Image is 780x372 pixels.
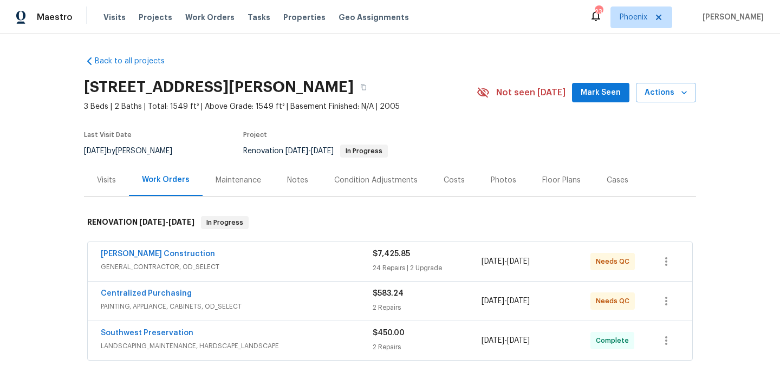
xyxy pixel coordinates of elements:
[491,175,516,186] div: Photos
[168,218,194,226] span: [DATE]
[202,217,248,228] span: In Progress
[482,296,530,306] span: -
[645,86,687,100] span: Actions
[101,262,373,272] span: GENERAL_CONTRACTOR, OD_SELECT
[339,12,409,23] span: Geo Assignments
[698,12,764,23] span: [PERSON_NAME]
[636,83,696,103] button: Actions
[620,12,647,23] span: Phoenix
[482,297,504,305] span: [DATE]
[482,258,504,265] span: [DATE]
[103,12,126,23] span: Visits
[87,216,194,229] h6: RENOVATION
[596,335,633,346] span: Complete
[283,12,326,23] span: Properties
[285,147,334,155] span: -
[84,82,354,93] h2: [STREET_ADDRESS][PERSON_NAME]
[507,337,530,344] span: [DATE]
[482,335,530,346] span: -
[285,147,308,155] span: [DATE]
[444,175,465,186] div: Costs
[542,175,581,186] div: Floor Plans
[101,250,215,258] a: [PERSON_NAME] Construction
[84,132,132,138] span: Last Visit Date
[596,256,634,267] span: Needs QC
[572,83,629,103] button: Mark Seen
[243,132,267,138] span: Project
[354,77,373,97] button: Copy Address
[607,175,628,186] div: Cases
[101,329,193,337] a: Southwest Preservation
[373,290,404,297] span: $583.24
[341,148,387,154] span: In Progress
[482,256,530,267] span: -
[243,147,388,155] span: Renovation
[84,56,188,67] a: Back to all projects
[373,302,482,313] div: 2 Repairs
[84,147,107,155] span: [DATE]
[373,250,410,258] span: $7,425.85
[84,145,185,158] div: by [PERSON_NAME]
[496,87,565,98] span: Not seen [DATE]
[373,263,482,273] div: 24 Repairs | 2 Upgrade
[507,258,530,265] span: [DATE]
[248,14,270,21] span: Tasks
[185,12,235,23] span: Work Orders
[84,101,477,112] span: 3 Beds | 2 Baths | Total: 1549 ft² | Above Grade: 1549 ft² | Basement Finished: N/A | 2005
[311,147,334,155] span: [DATE]
[595,6,602,17] div: 23
[139,218,194,226] span: -
[596,296,634,306] span: Needs QC
[581,86,621,100] span: Mark Seen
[97,175,116,186] div: Visits
[101,301,373,312] span: PAINTING, APPLIANCE, CABINETS, OD_SELECT
[373,342,482,353] div: 2 Repairs
[334,175,418,186] div: Condition Adjustments
[139,12,172,23] span: Projects
[101,341,373,351] span: LANDSCAPING_MAINTENANCE, HARDSCAPE_LANDSCAPE
[101,290,192,297] a: Centralized Purchasing
[482,337,504,344] span: [DATE]
[84,205,696,240] div: RENOVATION [DATE]-[DATE]In Progress
[287,175,308,186] div: Notes
[373,329,405,337] span: $450.00
[507,297,530,305] span: [DATE]
[37,12,73,23] span: Maestro
[142,174,190,185] div: Work Orders
[139,218,165,226] span: [DATE]
[216,175,261,186] div: Maintenance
